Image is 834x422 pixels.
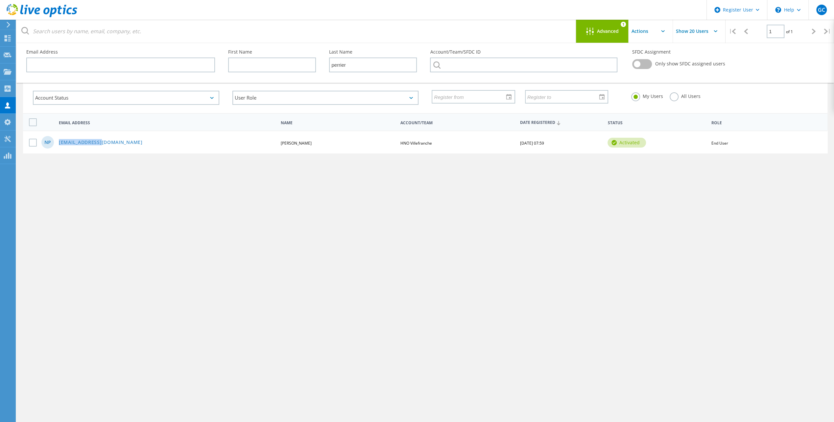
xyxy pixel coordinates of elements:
span: [DATE] 07:59 [520,140,544,146]
label: SFDC Assignment [632,50,821,54]
span: GC [818,7,825,12]
input: Register from [432,90,510,103]
div: | [821,20,834,43]
span: NP [44,140,51,145]
span: Advanced [597,29,619,34]
label: Account/Team/SFDC ID [430,50,619,54]
label: Email Address [26,50,215,54]
span: Name [281,121,395,125]
label: My Users [631,92,663,99]
div: User Role [232,91,419,105]
input: Register to [526,90,603,103]
svg: \n [775,7,781,13]
span: Status [608,121,705,125]
label: First Name [228,50,316,54]
span: Account/Team [400,121,514,125]
a: Live Optics Dashboard [7,14,77,18]
span: Only show SFDC assigned users [655,61,725,66]
span: of 1 [786,29,793,35]
a: [EMAIL_ADDRESS][DOMAIN_NAME] [59,140,143,146]
div: Account Status [33,91,219,105]
div: activated [608,138,646,148]
span: HNO Villefranche [400,140,432,146]
span: End User [711,140,728,146]
label: Last Name [329,50,417,54]
span: [PERSON_NAME] [281,140,312,146]
div: | [726,20,739,43]
label: All Users [670,92,701,99]
span: Email Address [59,121,275,125]
input: Search users by name, email, company, etc. [16,20,576,43]
span: Date Registered [520,121,602,125]
span: Role [711,121,817,125]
